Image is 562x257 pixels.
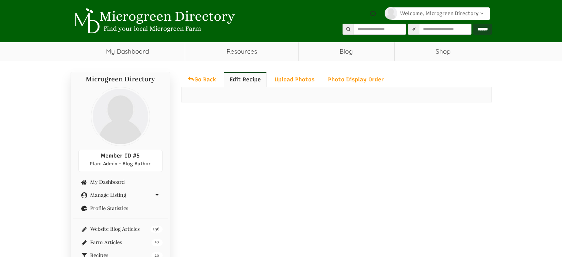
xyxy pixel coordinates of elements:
[78,76,163,83] h4: Microgreen Directory
[78,192,163,198] a: Manage Listing
[78,206,163,211] a: Profile Statistics
[151,239,163,246] span: 10
[395,42,492,61] a: Shop
[391,7,490,20] a: Welcome, Microgreen Directory
[71,8,237,34] img: Microgreen Directory
[299,42,394,61] a: Blog
[78,179,163,185] a: My Dashboard
[150,226,162,233] span: 196
[269,72,320,87] a: Upload Photos
[78,226,163,232] a: 196 Website Blog Articles
[224,72,267,87] a: Edit Recipe
[101,152,140,159] span: Member ID #5
[90,161,151,166] span: Plan: Admin - Blog Author
[91,87,150,146] img: profile-profile-holder.png
[181,72,222,87] a: Go Back
[185,42,298,61] a: Resources
[322,72,390,87] a: Photo Display Order
[71,42,185,61] a: My Dashboard
[385,7,397,20] img: profile-profile-holder.png
[78,240,163,245] a: 10 Farm Articles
